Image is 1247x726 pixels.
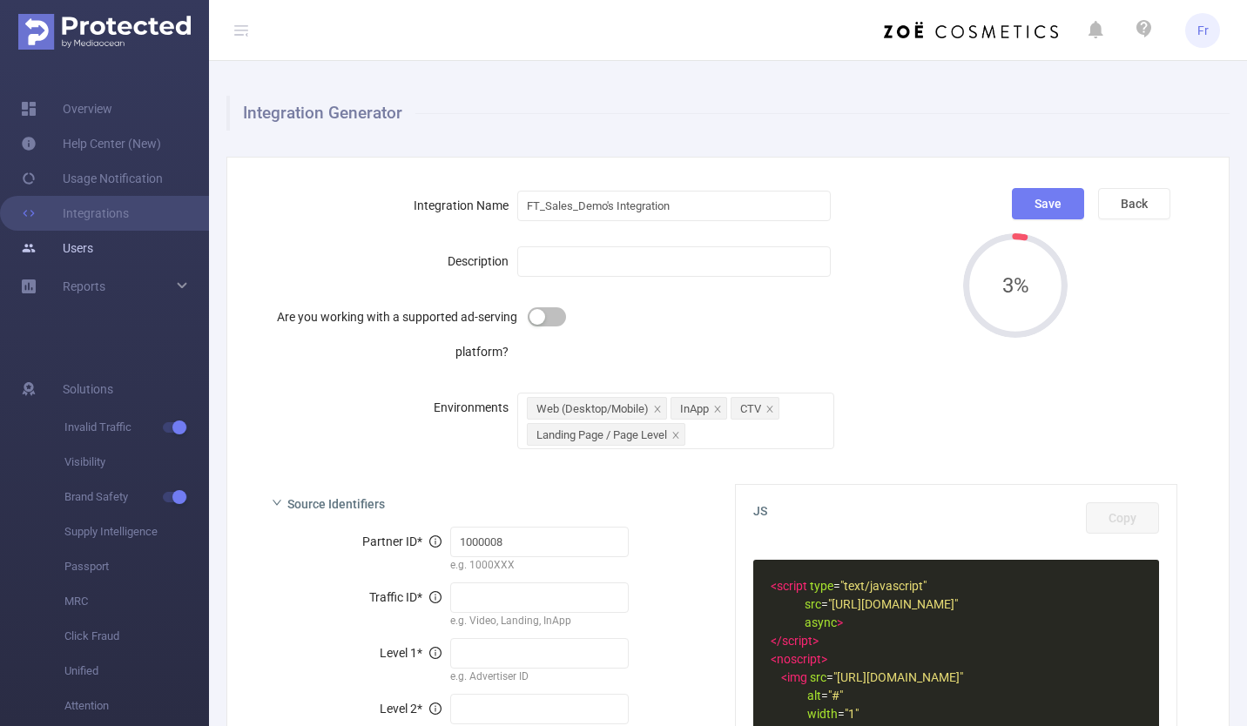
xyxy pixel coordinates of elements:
[671,397,727,420] li: InApp
[63,279,105,293] span: Reports
[731,397,779,420] li: CTV
[653,405,662,415] i: icon: close
[429,647,442,659] i: icon: info-circle
[434,400,517,414] label: Environments
[226,96,1230,131] h1: Integration Generator
[414,198,517,212] label: Integration Name
[450,669,629,688] div: e.g. Advertiser ID
[64,689,209,723] span: Attention
[64,549,209,584] span: Passport
[277,310,517,359] label: Are you working with a supported ad-serving platform?
[536,424,667,447] div: Landing Page / Page Level
[369,590,442,604] span: Traffic ID
[448,254,517,268] label: Description
[21,126,161,161] a: Help Center (New)
[527,423,685,446] li: Landing Page / Page Level
[64,584,209,619] span: MRC
[64,514,209,549] span: Supply Intelligence
[64,480,209,514] span: Brand Safety
[18,14,191,50] img: Protected Media
[450,613,629,632] div: e.g. Video, Landing, InApp
[64,619,209,654] span: Click Fraud
[450,557,629,576] div: e.g. 1000XXX
[680,398,709,420] div: InApp
[527,397,667,420] li: Web (Desktop/Mobile)
[765,405,774,415] i: icon: close
[362,534,442,548] span: Partner ID
[272,497,282,508] i: icon: right
[63,269,105,304] a: Reports
[429,591,442,603] i: icon: info-circle
[64,445,209,480] span: Visibility
[380,702,442,716] span: Level 2
[429,702,442,715] i: icon: info-circle
[1012,188,1084,219] button: Save
[258,484,714,521] div: icon: rightSource Identifiers
[1098,188,1170,219] button: Back
[1086,502,1159,534] button: Copy
[21,91,112,126] a: Overview
[740,398,761,420] div: CTV
[21,196,129,231] a: Integrations
[21,231,93,266] a: Users
[21,161,163,196] a: Usage Notification
[64,654,209,689] span: Unified
[713,405,722,415] i: icon: close
[429,535,442,548] i: icon: info-circle
[753,502,1159,534] span: JS
[963,275,1068,296] span: 3%
[1197,13,1209,48] span: Fr
[64,410,209,445] span: Invalid Traffic
[380,646,442,660] span: Level 1
[63,372,113,407] span: Solutions
[536,398,649,420] div: Web (Desktop/Mobile)
[671,431,680,441] i: icon: close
